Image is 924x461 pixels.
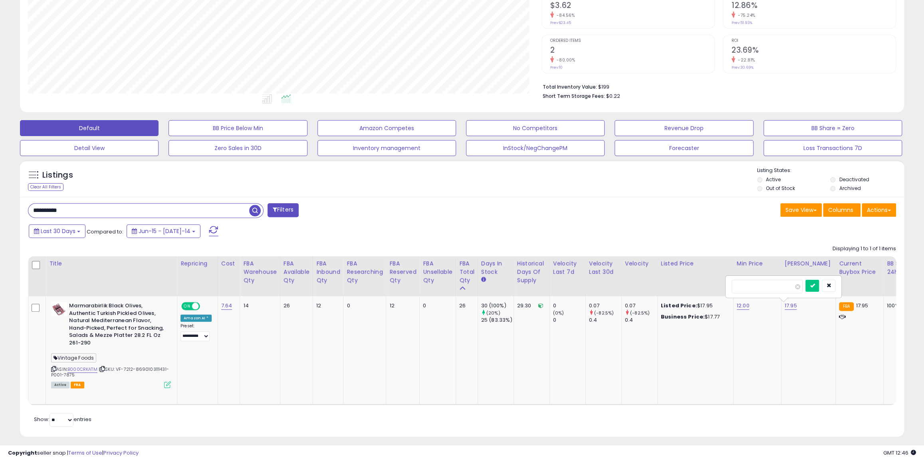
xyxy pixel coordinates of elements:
button: Last 30 Days [29,224,85,238]
div: 0.07 [589,302,621,309]
b: Total Inventory Value: [543,83,597,90]
a: 17.95 [785,302,797,310]
div: 0.07 [625,302,657,309]
label: Deactivated [839,176,869,183]
small: Prev: 51.93% [732,20,752,25]
div: Title [49,259,174,268]
img: 41S0jB8jPPL._SL40_.jpg [51,302,67,316]
div: 26 [284,302,307,309]
button: Actions [862,203,896,217]
a: Privacy Policy [103,449,139,457]
small: (-82.5%) [630,310,650,316]
div: 0 [423,302,450,309]
div: BB Share 24h. [887,259,916,276]
div: Amazon AI * [180,315,212,322]
label: Archived [839,185,861,192]
span: Show: entries [34,415,91,423]
h2: $3.62 [550,1,714,12]
h2: 23.69% [732,46,896,56]
a: 12.00 [737,302,750,310]
label: Active [766,176,781,183]
span: All listings currently available for purchase on Amazon [51,382,69,388]
li: $199 [543,81,890,91]
small: (-82.5%) [594,310,614,316]
div: 100% [887,302,913,309]
button: InStock/NegChangePM [466,140,605,156]
button: Save View [780,203,822,217]
div: Days In Stock [481,259,510,276]
div: FBA Reserved Qty [389,259,416,285]
div: 30 (100%) [481,302,514,309]
div: Displaying 1 to 1 of 1 items [833,245,896,253]
small: Prev: 10 [550,65,563,70]
span: Jun-15 - [DATE]-14 [139,227,190,235]
div: 12 [316,302,337,309]
span: ON [182,303,192,310]
small: -84.56% [554,12,575,18]
div: [PERSON_NAME] [785,259,832,268]
small: (20%) [486,310,500,316]
div: FBA Unsellable Qty [423,259,452,285]
span: Ordered Items [550,39,714,43]
div: Clear All Filters [28,183,63,191]
div: Cost [221,259,237,268]
div: 0.4 [625,317,657,324]
button: BB Share = Zero [763,120,902,136]
span: ROI [732,39,896,43]
small: -22.81% [735,57,755,63]
div: ASIN: [51,302,171,387]
span: 2025-08-14 12:46 GMT [883,449,916,457]
div: 0 [553,317,585,324]
div: 14 [243,302,274,309]
div: Repricing [180,259,214,268]
small: -75.24% [735,12,755,18]
span: Last 30 Days [41,227,75,235]
div: 29.30 [517,302,543,309]
button: Detail View [20,140,159,156]
div: 0 [347,302,380,309]
button: Amazon Competes [317,120,456,136]
p: Listing States: [757,167,904,174]
div: FBA Total Qty [459,259,474,285]
button: Filters [268,203,299,217]
div: 25 (83.33%) [481,317,514,324]
div: $17.95 [661,302,727,309]
button: Columns [823,203,861,217]
div: Preset: [180,323,212,341]
div: 0 [553,302,585,309]
a: 7.64 [221,302,232,310]
div: FBA Warehouse Qty [243,259,276,285]
small: Days In Stock. [481,276,486,283]
span: Columns [828,206,853,214]
span: $0.22 [606,92,620,100]
b: Short Term Storage Fees: [543,93,605,99]
label: Out of Stock [766,185,795,192]
div: Velocity Last 7d [553,259,582,276]
button: Forecaster [615,140,753,156]
div: Historical Days Of Supply [517,259,546,285]
div: FBA Researching Qty [347,259,383,285]
div: FBA inbound Qty [316,259,340,285]
div: $17.77 [661,313,727,321]
div: Listed Price [661,259,730,268]
span: Vintage Foods [51,353,96,362]
span: Compared to: [87,228,123,235]
b: Listed Price: [661,302,697,309]
button: Inventory management [317,140,456,156]
button: Loss Transactions 7D [763,140,902,156]
div: Velocity Last 30d [589,259,618,276]
h5: Listings [42,170,73,181]
small: Prev: $23.45 [550,20,571,25]
button: Revenue Drop [615,120,753,136]
div: FBA Available Qty [284,259,309,285]
button: Default [20,120,159,136]
b: Business Price: [661,313,705,321]
span: OFF [199,303,212,310]
button: No Competitors [466,120,605,136]
small: FBA [839,302,854,311]
h2: 12.86% [732,1,896,12]
span: FBA [71,382,84,388]
h2: 2 [550,46,714,56]
small: -80.00% [554,57,575,63]
strong: Copyright [8,449,37,457]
